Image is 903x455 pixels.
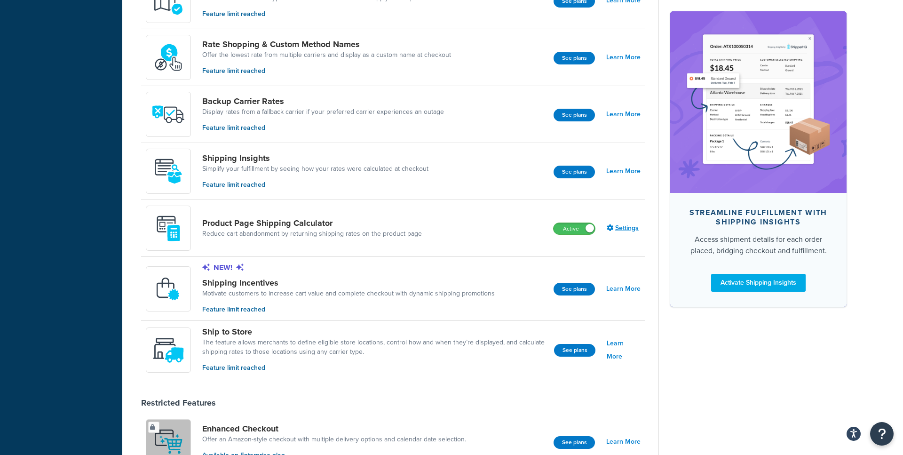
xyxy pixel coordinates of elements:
[554,436,595,449] button: See plans
[202,423,466,434] a: Enhanced Checkout
[554,109,595,121] button: See plans
[202,50,451,60] a: Offer the lowest rate from multiple carriers and display as a custom name at checkout
[152,212,185,245] img: +D8d0cXZM7VpdAAAAAElFTkSuQmCC
[554,166,595,178] button: See plans
[202,218,422,228] a: Product Page Shipping Calculator
[141,398,216,408] div: Restricted Features
[152,272,184,305] img: icon-shipping-incentives-64efee88.svg
[606,108,641,121] a: Learn More
[202,304,495,315] p: Feature limit reached
[202,39,451,49] a: Rate Shopping & Custom Method Names
[152,98,185,131] img: icon-duo-feat-backup-carrier-4420b188.png
[202,263,495,273] p: New!
[202,229,422,239] a: Reduce cart abandonment by returning shipping rates on the product page
[202,153,428,163] a: Shipping Insights
[711,274,806,292] a: Activate Shipping Insights
[554,223,595,234] label: Active
[870,422,894,446] button: Open Resource Center
[202,263,495,288] a: New!Shipping Incentives
[554,52,595,64] button: See plans
[554,344,595,357] button: See plans
[202,66,451,76] p: Feature limit reached
[202,180,428,190] p: Feature limit reached
[606,282,641,295] a: Learn More
[202,435,466,444] a: Offer an Amazon-style checkout with multiple delivery options and calendar date selection.
[152,334,185,367] img: icon-duo-feat-ship-to-store-7c4d6248.svg
[607,222,641,235] a: Settings
[606,435,641,448] a: Learn More
[606,51,641,64] a: Learn More
[202,96,444,106] a: Backup Carrier Rates
[202,107,444,117] a: Display rates from a fallback carrier if your preferred carrier experiences an outage
[202,327,547,337] a: Ship to Store
[202,289,495,298] a: Motivate customers to increase cart value and complete checkout with dynamic shipping promotions
[684,25,832,179] img: feature-image-si-e24932ea9b9fcd0ff835db86be1ff8d589347e8876e1638d903ea230a36726be.png
[685,208,832,227] div: Streamline Fulfillment with Shipping Insights
[202,164,428,174] a: Simplify your fulfillment by seeing how your rates were calculated at checkout
[152,41,185,74] img: icon-duo-feat-rate-shopping-ecdd8bed.png
[685,234,832,256] div: Access shipment details for each order placed, bridging checkout and fulfillment.
[202,123,444,133] p: Feature limit reached
[202,363,547,373] p: Feature limit reached
[152,155,185,188] img: Acw9rhKYsOEjAAAAAElFTkSuQmCC
[202,9,441,19] p: Feature limit reached
[606,165,641,178] a: Learn More
[202,338,547,357] a: The feature allows merchants to define eligible store locations, control how and when they’re dis...
[554,283,595,295] button: See plans
[607,337,641,363] a: Learn More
